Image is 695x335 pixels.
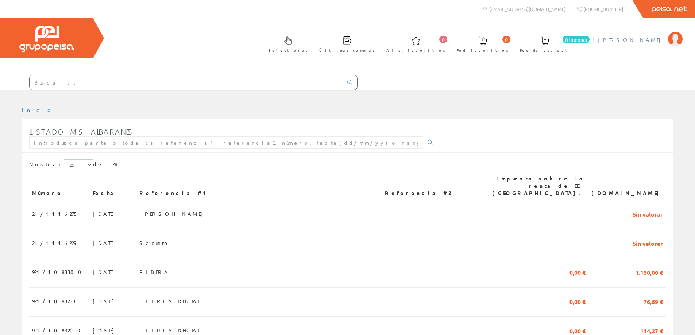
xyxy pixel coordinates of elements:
[505,37,508,43] font: 0
[139,269,169,275] font: RIBERA
[32,298,76,304] font: 921/1083233
[598,30,683,37] a: [PERSON_NAME]
[93,269,118,275] font: [DATE]
[569,269,586,276] font: 0,00 €
[93,239,118,246] font: [DATE]
[93,190,116,196] font: Fecha
[22,106,53,113] a: Inicio
[319,47,375,53] font: Últimas compras
[32,327,80,334] font: 921/1083209
[640,327,663,335] font: 114,27 €
[591,190,663,196] font: [DOMAIN_NAME]
[489,6,565,12] font: [EMAIL_ADDRESS][DOMAIN_NAME]
[565,37,587,43] font: 0 líneas/s
[569,298,586,305] font: 0,00 €
[93,161,117,167] font: del 28
[32,269,86,275] font: 921/1083300
[633,239,663,247] font: Sin valorar
[32,239,76,246] font: 21/1116229
[583,6,623,12] font: [PHONE_NUMBER]
[32,190,63,196] font: Número
[312,30,379,57] a: Últimas compras
[636,269,663,276] font: 1.130,00 €
[139,298,204,304] font: LLIRIA DENTAL
[569,327,586,335] font: 0,00 €
[32,210,78,217] font: 21/1116275
[30,75,343,90] input: Buscar ...
[139,190,209,196] font: Referencia #1
[385,190,451,196] font: Referencia #2
[64,159,93,170] select: Mostrar
[261,30,312,57] a: Selectores
[93,327,118,334] font: [DATE]
[269,47,308,53] font: Selectores
[598,36,664,43] font: [PERSON_NAME]
[520,47,569,53] font: Pedido actual
[644,298,663,305] font: 76,69 €
[29,136,423,149] input: Introduzca parte o toda la referencia1, referencia2, número, fecha(dd/mm/yy) o rango de fechas(dd...
[139,327,204,334] font: LLIRIA DENTAL
[139,239,170,246] font: Sagunto
[457,47,509,53] font: Ped. favoritos
[93,298,118,304] font: [DATE]
[29,161,64,167] font: Mostrar
[633,210,663,218] font: Sin valorar
[19,26,74,52] img: Grupo Peisa
[93,210,118,217] font: [DATE]
[442,37,445,43] font: 0
[386,47,445,53] font: Arte. favoritos
[139,210,206,217] font: [PERSON_NAME]
[29,127,133,136] font: Listado mis albaranes
[492,175,586,196] font: Impuesto sobre la renta de EE. [GEOGRAPHIC_DATA].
